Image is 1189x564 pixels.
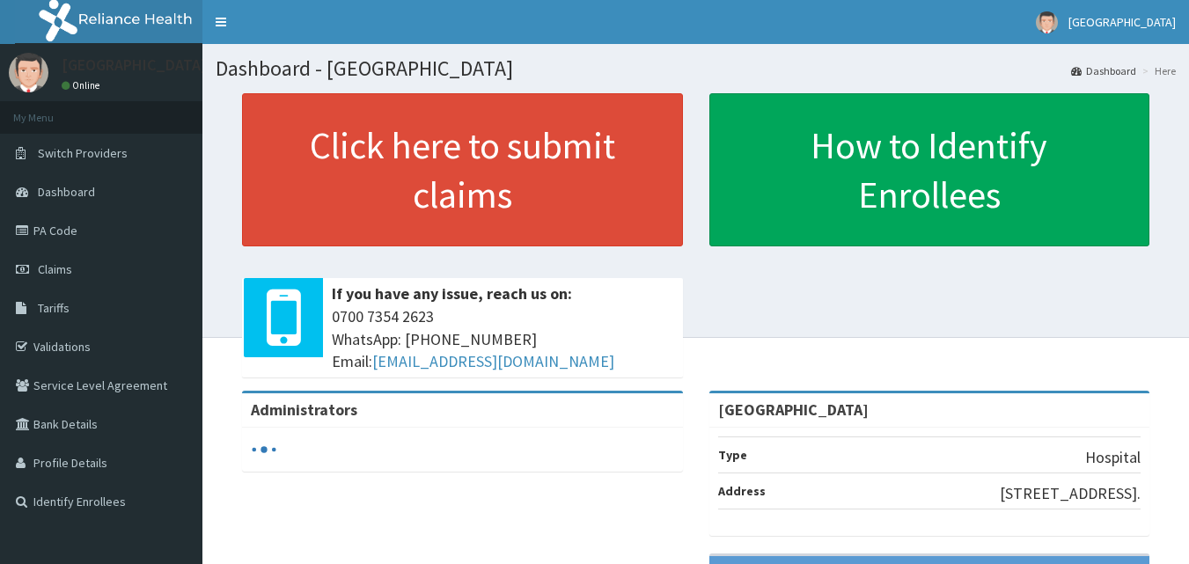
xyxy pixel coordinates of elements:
[372,351,614,371] a: [EMAIL_ADDRESS][DOMAIN_NAME]
[1000,482,1141,505] p: [STREET_ADDRESS].
[62,57,207,73] p: [GEOGRAPHIC_DATA]
[709,93,1150,246] a: How to Identify Enrollees
[242,93,683,246] a: Click here to submit claims
[62,79,104,92] a: Online
[1071,63,1136,78] a: Dashboard
[251,399,357,420] b: Administrators
[718,399,869,420] strong: [GEOGRAPHIC_DATA]
[1138,63,1176,78] li: Here
[9,53,48,92] img: User Image
[38,145,128,161] span: Switch Providers
[332,305,674,373] span: 0700 7354 2623 WhatsApp: [PHONE_NUMBER] Email:
[38,184,95,200] span: Dashboard
[38,300,70,316] span: Tariffs
[332,283,572,304] b: If you have any issue, reach us on:
[251,436,277,463] svg: audio-loading
[718,483,766,499] b: Address
[1085,446,1141,469] p: Hospital
[38,261,72,277] span: Claims
[1036,11,1058,33] img: User Image
[718,447,747,463] b: Type
[1068,14,1176,30] span: [GEOGRAPHIC_DATA]
[216,57,1176,80] h1: Dashboard - [GEOGRAPHIC_DATA]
